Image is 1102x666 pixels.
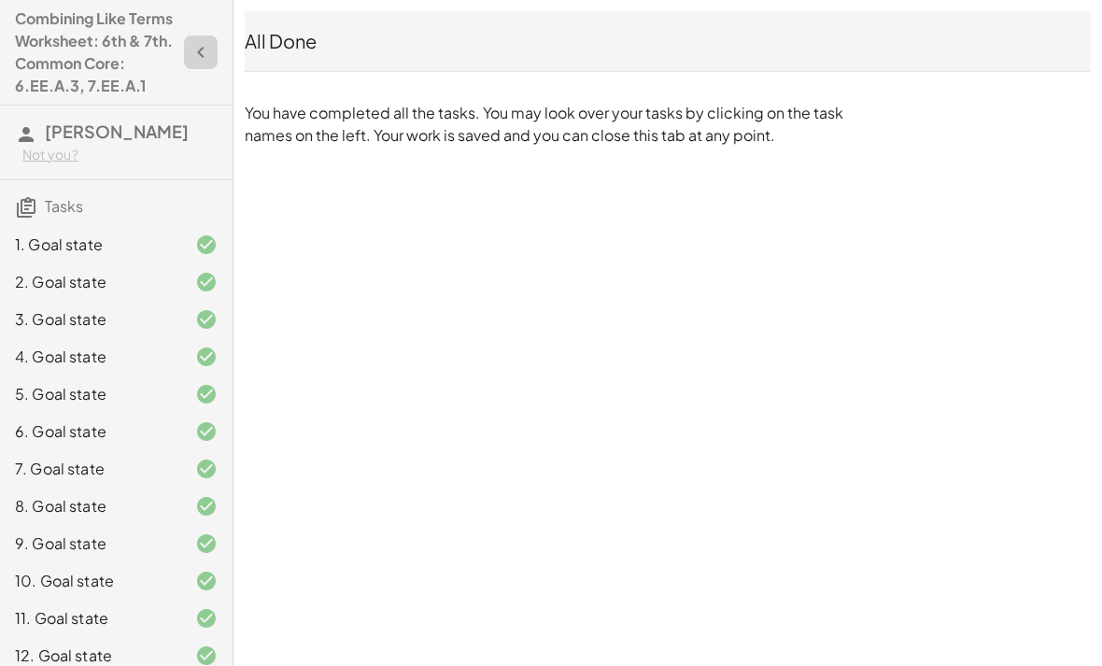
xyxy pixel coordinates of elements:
i: Task finished and correct. [195,271,218,293]
p: You have completed all the tasks. You may look over your tasks by clicking on the task names on t... [245,102,852,147]
i: Task finished and correct. [195,346,218,368]
div: 10. Goal state [15,570,165,592]
span: Tasks [45,196,83,216]
i: Task finished and correct. [195,570,218,592]
div: Not you? [22,146,218,164]
div: 11. Goal state [15,607,165,630]
div: 6. Goal state [15,420,165,443]
i: Task finished and correct. [195,458,218,480]
h4: Combining Like Terms Worksheet: 6th & 7th. Common Core: 6.EE.A.3, 7.EE.A.1 [15,7,184,97]
div: 3. Goal state [15,308,165,331]
i: Task finished and correct. [195,420,218,443]
i: Task finished and correct. [195,532,218,555]
i: Task finished and correct. [195,607,218,630]
i: Task finished and correct. [195,495,218,517]
div: 7. Goal state [15,458,165,480]
div: 4. Goal state [15,346,165,368]
div: All Done [245,28,1091,54]
div: 1. Goal state [15,234,165,256]
span: [PERSON_NAME] [45,120,189,142]
div: 9. Goal state [15,532,165,555]
div: 2. Goal state [15,271,165,293]
div: 8. Goal state [15,495,165,517]
i: Task finished and correct. [195,308,218,331]
i: Task finished and correct. [195,383,218,405]
i: Task finished and correct. [195,234,218,256]
div: 5. Goal state [15,383,165,405]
